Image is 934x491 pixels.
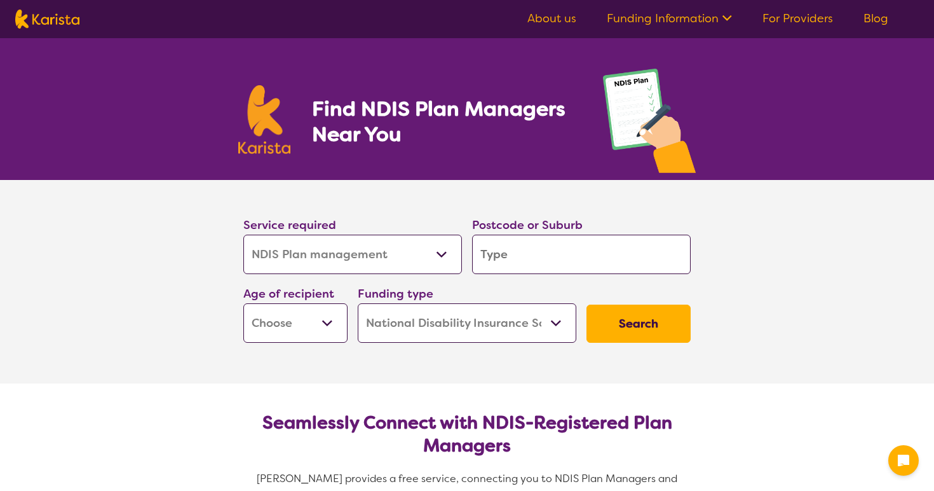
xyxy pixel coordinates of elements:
h2: Seamlessly Connect with NDIS-Registered Plan Managers [254,411,680,457]
label: Age of recipient [243,286,334,301]
input: Type [472,235,691,274]
a: Funding Information [607,11,732,26]
label: Funding type [358,286,433,301]
a: For Providers [762,11,833,26]
img: Karista logo [15,10,79,29]
h1: Find NDIS Plan Managers Near You [312,96,578,147]
a: About us [527,11,576,26]
label: Postcode or Suburb [472,218,583,233]
label: Service required [243,218,336,233]
button: Search [586,305,691,343]
img: plan-management [603,69,696,180]
a: Blog [863,11,888,26]
img: Karista logo [238,85,290,154]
